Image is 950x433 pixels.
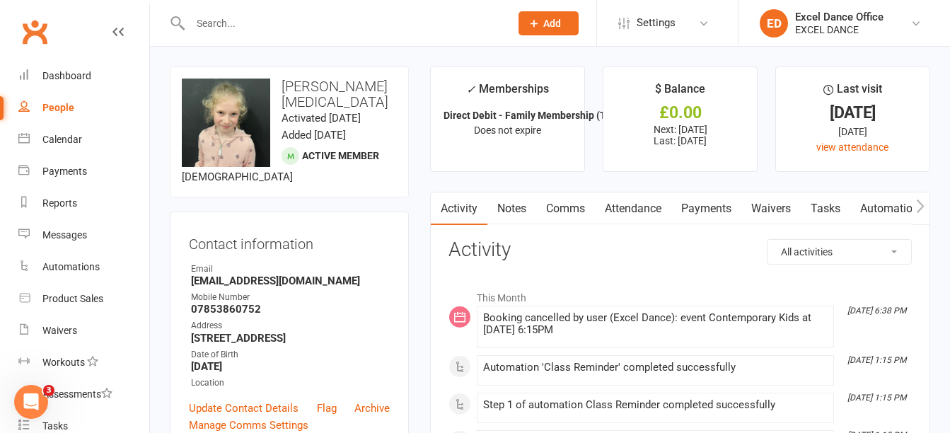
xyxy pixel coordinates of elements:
a: Dashboard [18,60,149,92]
div: Step 1 of automation Class Reminder completed successfully [483,399,828,411]
span: 3 [43,385,54,396]
div: Workouts [42,357,85,368]
span: Settings [637,7,676,39]
a: Archive [354,400,390,417]
a: Waivers [18,315,149,347]
a: Tasks [801,192,850,225]
div: People [42,102,74,113]
time: Added [DATE] [282,129,346,142]
div: Last visit [823,80,882,105]
a: People [18,92,149,124]
a: Payments [671,192,741,225]
img: image1651069854.png [182,79,270,167]
div: Dashboard [42,70,91,81]
i: [DATE] 1:15 PM [847,393,906,403]
a: Clubworx [17,14,52,50]
a: Notes [487,192,536,225]
div: Assessments [42,388,112,400]
strong: Direct Debit - Family Membership (This mem... [444,110,653,121]
div: Calendar [42,134,82,145]
div: Reports [42,197,77,209]
div: Product Sales [42,293,103,304]
a: Update Contact Details [189,400,299,417]
div: [DATE] [789,105,917,120]
a: Reports [18,187,149,219]
p: Next: [DATE] Last: [DATE] [616,124,744,146]
a: Payments [18,156,149,187]
a: Assessments [18,379,149,410]
div: Automation 'Class Reminder' completed successfully [483,362,828,374]
div: Booking cancelled by user (Excel Dance): event Contemporary Kids at [DATE] 6:15PM [483,312,828,336]
div: Mobile Number [191,291,390,304]
div: Date of Birth [191,348,390,362]
a: Flag [317,400,337,417]
div: Address [191,319,390,333]
div: £0.00 [616,105,744,120]
a: Activity [431,192,487,225]
div: Messages [42,229,87,241]
div: Payments [42,166,87,177]
strong: [EMAIL_ADDRESS][DOMAIN_NAME] [191,275,390,287]
div: EXCEL DANCE [795,23,884,36]
div: Email [191,262,390,276]
a: Attendance [595,192,671,225]
div: Automations [42,261,100,272]
a: view attendance [816,142,888,153]
strong: [DATE] [191,360,390,373]
i: [DATE] 1:15 PM [847,355,906,365]
iframe: Intercom live chat [14,385,48,419]
div: Tasks [42,420,68,432]
div: Memberships [466,80,549,106]
div: $ Balance [655,80,705,105]
i: ✓ [466,83,475,96]
input: Search... [186,13,500,33]
h3: Activity [448,239,912,261]
li: This Month [448,283,912,306]
h3: Contact information [189,231,390,252]
a: Automations [18,251,149,283]
strong: 07853860752 [191,303,390,316]
span: Active member [302,150,379,161]
div: ED [760,9,788,37]
a: Waivers [741,192,801,225]
div: Location [191,376,390,390]
a: Workouts [18,347,149,379]
div: [DATE] [789,124,917,139]
div: Excel Dance Office [795,11,884,23]
span: Add [543,18,561,29]
strong: [STREET_ADDRESS] [191,332,390,345]
a: Automations [850,192,934,225]
a: Calendar [18,124,149,156]
a: Product Sales [18,283,149,315]
a: Comms [536,192,595,225]
span: [DEMOGRAPHIC_DATA] [182,171,293,183]
i: [DATE] 6:38 PM [847,306,906,316]
div: Waivers [42,325,77,336]
a: Messages [18,219,149,251]
button: Add [519,11,579,35]
span: Does not expire [474,125,541,136]
h3: [PERSON_NAME][MEDICAL_DATA] [182,79,397,110]
time: Activated [DATE] [282,112,361,125]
